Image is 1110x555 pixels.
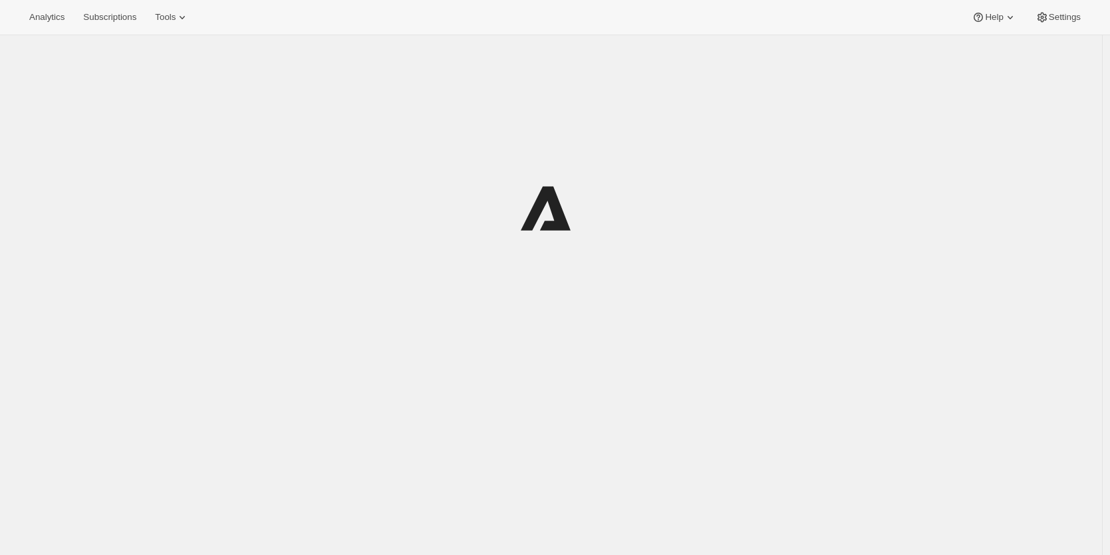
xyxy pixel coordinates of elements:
button: Analytics [21,8,72,27]
button: Settings [1028,8,1089,27]
span: Settings [1049,12,1081,23]
button: Subscriptions [75,8,144,27]
span: Help [985,12,1003,23]
span: Analytics [29,12,65,23]
span: Subscriptions [83,12,136,23]
span: Tools [155,12,176,23]
button: Help [964,8,1024,27]
button: Tools [147,8,197,27]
